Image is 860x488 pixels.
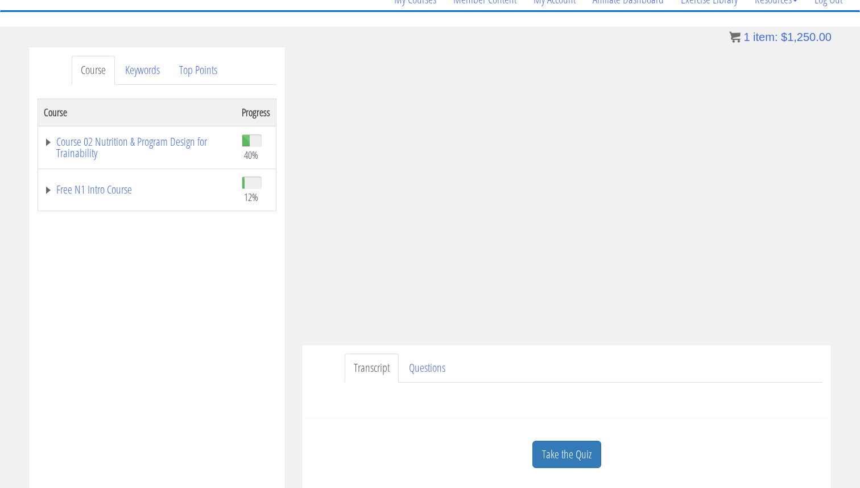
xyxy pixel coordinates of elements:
[236,99,276,126] th: Progress
[244,149,258,161] span: 40%
[116,56,169,85] a: Keywords
[729,31,832,43] a: 1 item: $1,250.00
[781,31,787,43] span: $
[345,354,399,383] a: Transcript
[170,56,226,85] a: Top Points
[743,31,750,43] span: 1
[72,56,115,85] a: Course
[532,441,601,469] a: Take the Quiz
[729,31,741,43] img: icon11.png
[38,99,237,126] th: Course
[244,191,258,203] span: 12%
[781,31,832,43] bdi: 1,250.00
[753,31,778,43] span: item:
[44,184,230,195] a: Free N1 Intro Course
[44,136,230,159] a: Course 02 Nutrition & Program Design for Trainability
[400,354,454,383] a: Questions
